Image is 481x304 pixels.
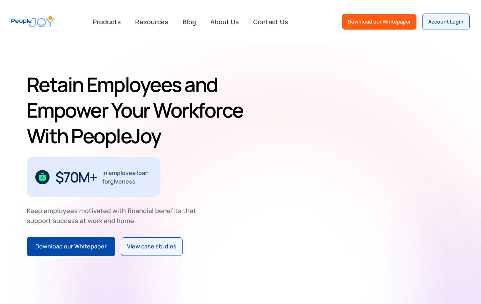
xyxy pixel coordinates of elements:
a: Resources [131,14,173,30]
a: View case studies [121,237,183,256]
a: Blog [178,14,200,30]
div: in employee loan forgiveness [102,169,152,186]
div: Account Login [428,18,464,25]
a: Download our Whitepaper [342,14,416,30]
div: Download our Whitepaper [35,242,107,251]
div: 1 / 3 [27,157,160,197]
a: About Us [206,14,243,30]
div: View case studies [127,242,176,251]
a: Contact Us [249,14,292,30]
div: Download our Whitepaper [348,18,411,25]
a: Download our Whitepaper [27,237,115,256]
div: Keep employees motivated with financial benefits that support success at work and home. [27,206,202,226]
div: $70M+ [55,171,97,183]
a: Account Login [422,14,470,30]
h1: Retain Employees and Empower Your Workforce With PeopleJoy [27,72,249,149]
div: Products [88,15,125,29]
a: home [11,11,54,32]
